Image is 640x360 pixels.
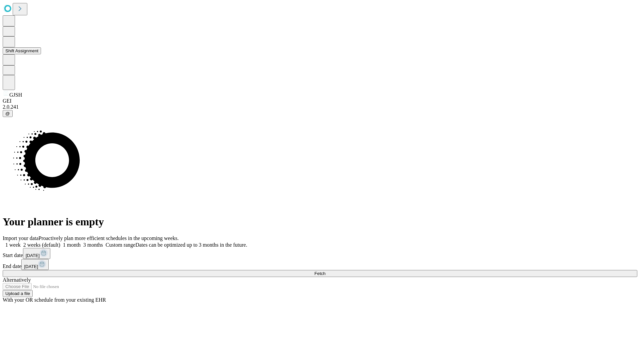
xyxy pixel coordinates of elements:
[3,270,637,277] button: Fetch
[63,242,81,248] span: 1 month
[5,242,21,248] span: 1 week
[3,104,637,110] div: 2.0.241
[21,259,49,270] button: [DATE]
[3,98,637,104] div: GEI
[3,47,41,54] button: Shift Assignment
[3,297,106,303] span: With your OR schedule from your existing EHR
[3,277,31,283] span: Alternatively
[3,216,637,228] h1: Your planner is empty
[135,242,247,248] span: Dates can be optimized up to 3 months in the future.
[3,290,33,297] button: Upload a file
[9,92,22,98] span: GJSH
[39,235,179,241] span: Proactively plan more efficient schedules in the upcoming weeks.
[24,264,38,269] span: [DATE]
[106,242,135,248] span: Custom range
[3,259,637,270] div: End date
[26,253,40,258] span: [DATE]
[3,110,13,117] button: @
[3,235,39,241] span: Import your data
[3,248,637,259] div: Start date
[23,248,50,259] button: [DATE]
[83,242,103,248] span: 3 months
[5,111,10,116] span: @
[314,271,325,276] span: Fetch
[23,242,60,248] span: 2 weeks (default)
